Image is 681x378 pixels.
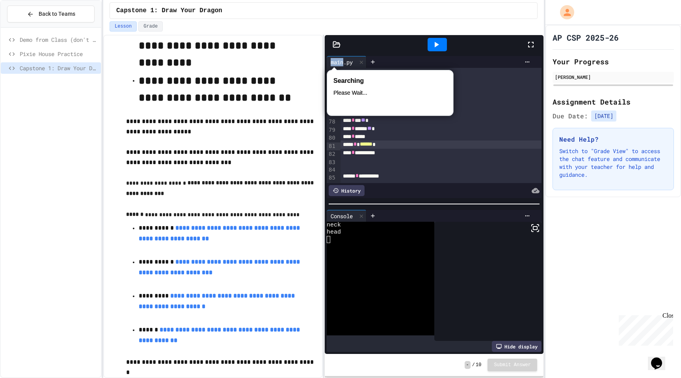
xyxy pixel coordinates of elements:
[327,182,337,190] div: 86
[327,69,337,77] div: 72
[559,147,667,179] p: Switch to "Grade View" to access the chat feature and communicate with your teacher for help and ...
[327,150,337,158] div: 82
[494,362,531,368] span: Submit Answer
[553,32,619,43] h1: AP CSP 2025-26
[327,229,341,236] span: head
[327,118,337,126] div: 78
[553,111,588,121] span: Due Date:
[327,210,367,222] div: Console
[327,56,367,68] div: main.py
[487,359,537,371] button: Submit Answer
[559,135,667,144] h3: Need Help?
[492,341,541,352] div: Hide display
[591,110,616,122] span: [DATE]
[7,6,95,22] button: Back to Teams
[472,362,475,368] span: /
[327,159,337,167] div: 83
[138,21,163,32] button: Grade
[327,174,337,182] div: 85
[116,6,222,15] span: Capstone 1: Draw Your Dragon
[327,212,357,220] div: Console
[3,3,54,50] div: Chat with us now!Close
[327,58,357,66] div: main.py
[648,346,673,370] iframe: chat widget
[465,361,471,369] span: -
[327,110,337,118] div: 77
[327,222,341,229] span: neck
[327,126,337,134] div: 79
[327,142,337,150] div: 81
[20,64,98,72] span: Capstone 1: Draw Your Dragon
[327,134,337,142] div: 80
[552,3,576,21] div: My Account
[329,185,365,196] div: History
[39,10,75,18] span: Back to Teams
[553,96,674,107] h2: Assignment Details
[616,312,673,346] iframe: chat widget
[553,56,674,67] h2: Your Progress
[20,50,98,58] span: Pixie House Practice
[110,21,137,32] button: Lesson
[20,36,98,44] span: Demo from Class (don't do until we discuss)
[476,362,481,368] span: 10
[327,166,337,174] div: 84
[555,73,672,80] div: [PERSON_NAME]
